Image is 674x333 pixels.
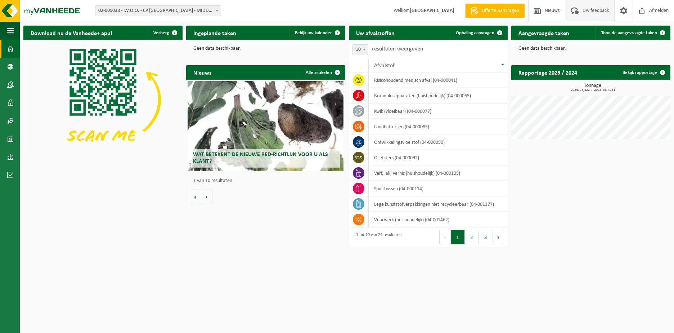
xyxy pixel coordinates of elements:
a: Bekijk uw kalender [289,26,345,40]
div: 1 tot 10 van 24 resultaten [352,229,401,245]
h2: Uw afvalstoffen [349,26,402,40]
a: Alle artikelen [300,65,345,80]
span: 02-009038 - I.V.O.O. - CP MIDDELKERKE - MIDDELKERKE [95,5,221,16]
a: Ophaling aanvragen [450,26,507,40]
h2: Nieuws [186,65,219,79]
span: 10 [352,44,368,55]
h2: Ingeplande taken [186,26,243,40]
h2: Rapportage 2025 / 2024 [511,65,584,79]
button: Verberg [148,26,182,40]
button: Next [493,230,504,244]
a: Toon de aangevraagde taken [596,26,670,40]
span: 10 [353,45,368,55]
a: Offerte aanvragen [465,4,525,18]
button: Volgende [201,190,212,204]
span: 02-009038 - I.V.O.O. - CP MIDDELKERKE - MIDDELKERKE [95,6,221,16]
a: Bekijk rapportage [617,65,670,80]
td: oliefilters (04-000092) [369,150,508,165]
span: Bekijk uw kalender [295,31,332,35]
a: Wat betekent de nieuwe RED-richtlijn voor u als klant? [188,81,343,171]
label: resultaten weergeven [372,46,423,52]
td: verf, lak, vernis (huishoudelijk) (04-000105) [369,165,508,181]
button: 3 [479,230,493,244]
button: Previous [439,230,451,244]
td: vuurwerk (huishoudelijk) (04-001462) [369,212,508,227]
p: Geen data beschikbaar. [518,46,663,51]
img: Download de VHEPlus App [23,40,183,159]
span: 2024: 73,422 t - 2025: 38,493 t [515,88,670,92]
strong: [GEOGRAPHIC_DATA] [410,8,454,13]
td: loodbatterijen (04-000085) [369,119,508,134]
h2: Aangevraagde taken [511,26,576,40]
td: brandblusapparaten (huishoudelijk) (04-000065) [369,88,508,103]
span: Wat betekent de nieuwe RED-richtlijn voor u als klant? [193,152,328,164]
button: 2 [465,230,479,244]
span: Offerte aanvragen [480,7,521,14]
td: spuitbussen (04-000114) [369,181,508,196]
button: 1 [451,230,465,244]
p: Geen data beschikbaar. [193,46,338,51]
td: risicohoudend medisch afval (04-000041) [369,72,508,88]
span: Verberg [153,31,169,35]
td: ontwikkelingsvloeistof (04-000090) [369,134,508,150]
td: kwik (vloeibaar) (04-000077) [369,103,508,119]
span: Toon de aangevraagde taken [601,31,657,35]
h2: Download nu de Vanheede+ app! [23,26,120,40]
p: 1 van 10 resultaten [193,178,342,183]
h3: Tonnage [515,83,670,92]
td: Lege kunststofverpakkingen niet recycleerbaar (04-001377) [369,196,508,212]
button: Vorige [190,190,201,204]
span: Afvalstof [374,63,395,68]
span: Ophaling aanvragen [456,31,494,35]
